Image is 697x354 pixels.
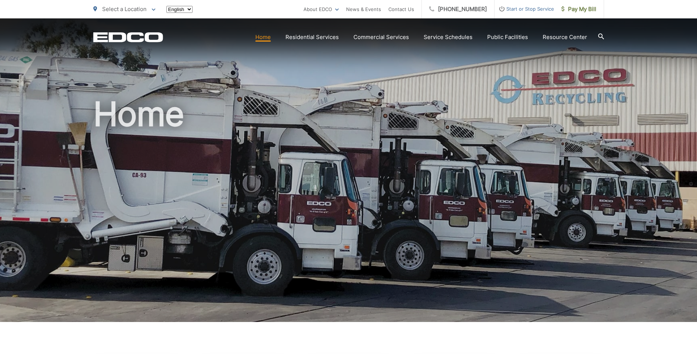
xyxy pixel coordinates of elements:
[487,33,528,42] a: Public Facilities
[255,33,271,42] a: Home
[93,96,604,329] h1: Home
[543,33,587,42] a: Resource Center
[93,32,163,42] a: EDCD logo. Return to the homepage.
[424,33,473,42] a: Service Schedules
[303,5,339,14] a: About EDCO
[285,33,339,42] a: Residential Services
[353,33,409,42] a: Commercial Services
[346,5,381,14] a: News & Events
[166,6,193,13] select: Select a language
[102,6,147,13] span: Select a Location
[561,5,596,14] span: Pay My Bill
[388,5,414,14] a: Contact Us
